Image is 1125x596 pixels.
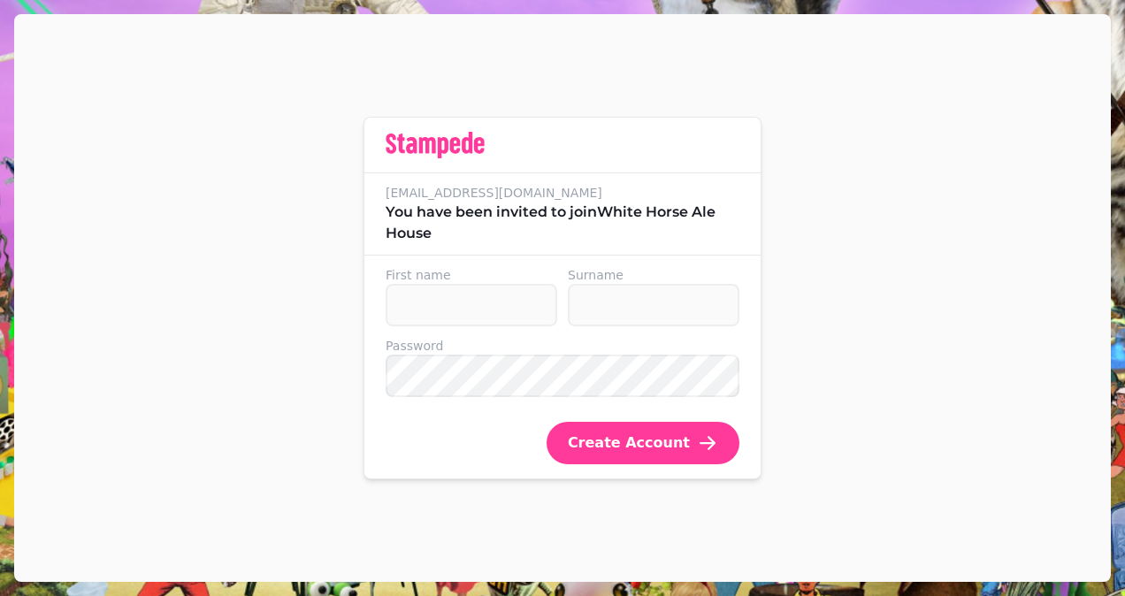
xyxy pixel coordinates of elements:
label: [EMAIL_ADDRESS][DOMAIN_NAME] [386,184,739,202]
label: First name [386,266,557,284]
button: Create Account [547,422,739,464]
label: Surname [568,266,739,284]
p: You have been invited to join White Horse Ale House [386,202,739,244]
span: Create Account [568,436,690,450]
label: Password [386,337,739,355]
